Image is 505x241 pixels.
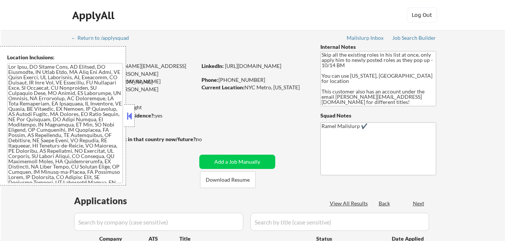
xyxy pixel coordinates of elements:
[202,63,224,69] strong: LinkedIn:
[202,84,308,91] div: NYC Metro, [US_STATE]
[71,35,136,42] a: ← Return to /applysquad
[72,49,226,58] div: [PERSON_NAME]
[71,35,136,41] div: ← Return to /applysquad
[330,200,370,207] div: View All Results
[199,155,275,169] button: Add a Job Manually
[392,35,436,41] div: Job Search Builder
[320,112,436,119] div: Squad Notes
[202,77,218,83] strong: Phone:
[225,63,281,69] a: [URL][DOMAIN_NAME]
[74,213,243,231] input: Search by company (case sensitive)
[202,84,244,90] strong: Current Location:
[7,54,123,61] div: Location Inclusions:
[347,35,384,42] a: Mailslurp Inbox
[202,76,308,84] div: [PHONE_NUMBER]
[392,35,436,42] a: Job Search Builder
[200,171,256,188] button: Download Resume
[250,213,429,231] input: Search by title (case sensitive)
[413,200,425,207] div: Next
[196,136,217,143] div: no
[407,8,437,23] button: Log Out
[74,196,149,205] div: Applications
[72,9,117,22] div: ApplyAll
[379,200,391,207] div: Back
[347,35,384,41] div: Mailslurp Inbox
[320,43,436,51] div: Internal Notes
